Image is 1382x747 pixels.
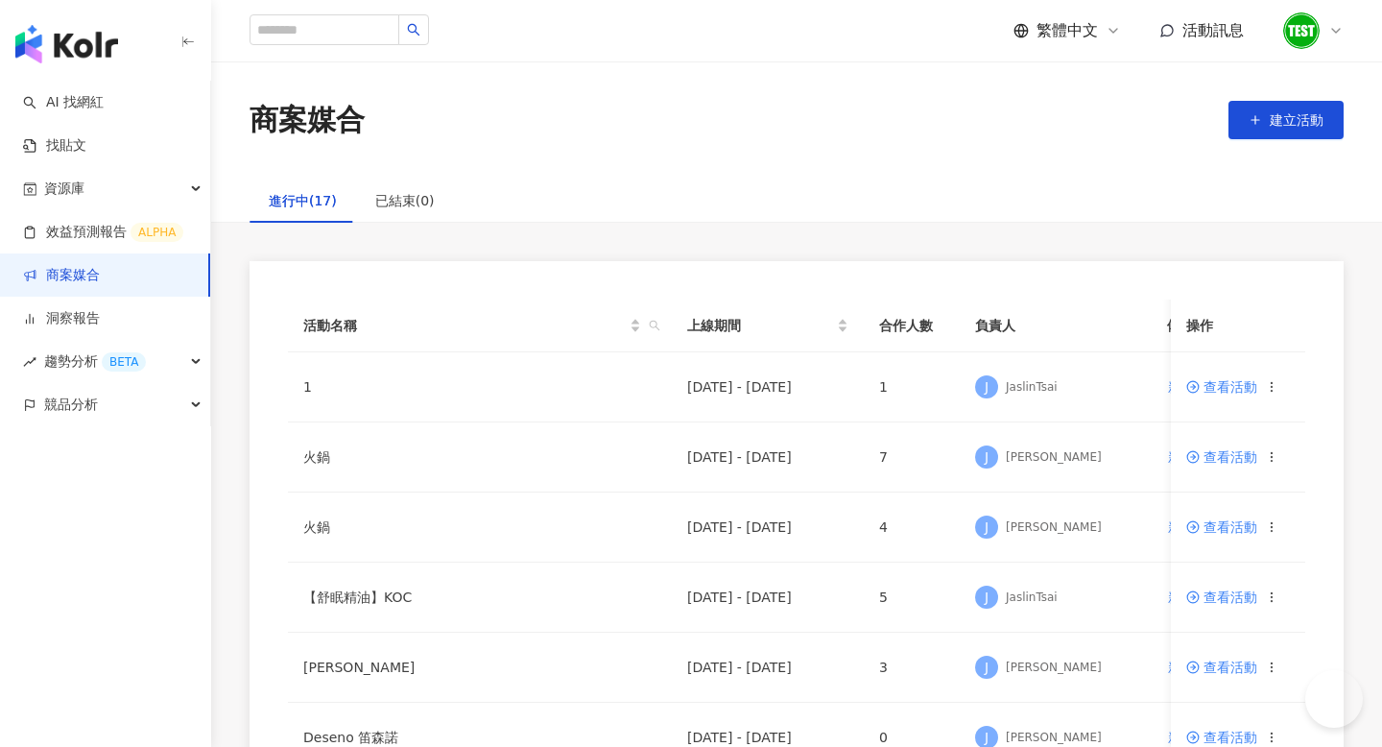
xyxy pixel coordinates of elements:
td: 火鍋 [288,493,672,563]
span: J [985,587,989,608]
span: 備註 [1167,315,1194,336]
th: 上線期間 [672,300,864,352]
span: search [645,311,664,340]
span: 新增備註 [1168,379,1222,395]
span: 繁體中文 [1036,20,1098,41]
span: 趨勢分析 [44,340,146,383]
img: logo [15,25,118,63]
span: 新增備註 [1168,660,1222,675]
a: 商案媒合 [23,266,100,285]
div: JaslinTsai [1006,590,1058,606]
a: 查看活動 [1186,731,1257,744]
span: J [985,376,989,398]
span: J [985,517,989,538]
td: 1 [864,352,960,422]
a: 查看活動 [1186,661,1257,674]
a: 查看活動 [1186,450,1257,464]
td: 3 [864,633,960,703]
th: 活動名稱 [288,300,672,352]
span: J [985,657,989,678]
span: 活動訊息 [1182,21,1244,39]
button: 新增備註 [1167,438,1223,476]
span: 資源庫 [44,167,84,210]
div: 已結束(0) [375,190,435,211]
a: searchAI 找網紅 [23,93,104,112]
span: 活動名稱 [303,315,626,336]
a: 找貼文 [23,136,86,156]
iframe: Help Scout Beacon - Open [1305,670,1363,728]
td: [DATE] - [DATE] [672,563,864,633]
div: BETA [102,352,146,372]
button: 新增備註 [1167,508,1223,546]
button: 新增備註 [1167,578,1223,616]
td: 5 [864,563,960,633]
span: 新增備註 [1168,590,1222,605]
th: 操作 [1171,300,1305,352]
span: 新增備註 [1168,449,1222,465]
div: [PERSON_NAME] [1006,519,1102,536]
td: 7 [864,422,960,493]
span: 競品分析 [44,383,98,426]
a: 查看活動 [1186,590,1257,604]
td: 【舒眠精油】KOC [288,563,672,633]
button: 建立活動 [1228,101,1344,139]
span: 新增備註 [1168,730,1222,745]
a: 查看活動 [1186,520,1257,534]
div: [PERSON_NAME] [1006,660,1102,676]
td: 1 [288,352,672,422]
span: search [649,320,660,331]
th: 負責人 [960,300,1152,352]
a: 洞察報告 [23,309,100,328]
th: 備註 [1152,300,1240,352]
td: [DATE] - [DATE] [672,493,864,563]
td: [PERSON_NAME] [288,633,672,703]
span: rise [23,355,36,369]
td: [DATE] - [DATE] [672,633,864,703]
span: search [407,23,420,36]
button: 新增備註 [1167,648,1223,687]
div: 進行中(17) [269,190,337,211]
span: 上線期間 [687,315,833,336]
td: [DATE] - [DATE] [672,352,864,422]
div: JaslinTsai [1006,379,1058,396]
span: J [985,446,989,468]
span: 建立活動 [1270,112,1323,128]
div: 商案媒合 [250,100,365,140]
button: 新增備註 [1167,368,1223,406]
td: 火鍋 [288,422,672,493]
a: 查看活動 [1186,380,1257,394]
img: unnamed.png [1283,12,1320,49]
td: 4 [864,493,960,563]
th: 合作人數 [864,300,960,352]
td: [DATE] - [DATE] [672,422,864,493]
div: [PERSON_NAME] [1006,730,1102,746]
a: 效益預測報告ALPHA [23,223,183,242]
div: [PERSON_NAME] [1006,449,1102,466]
span: 新增備註 [1168,519,1222,535]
